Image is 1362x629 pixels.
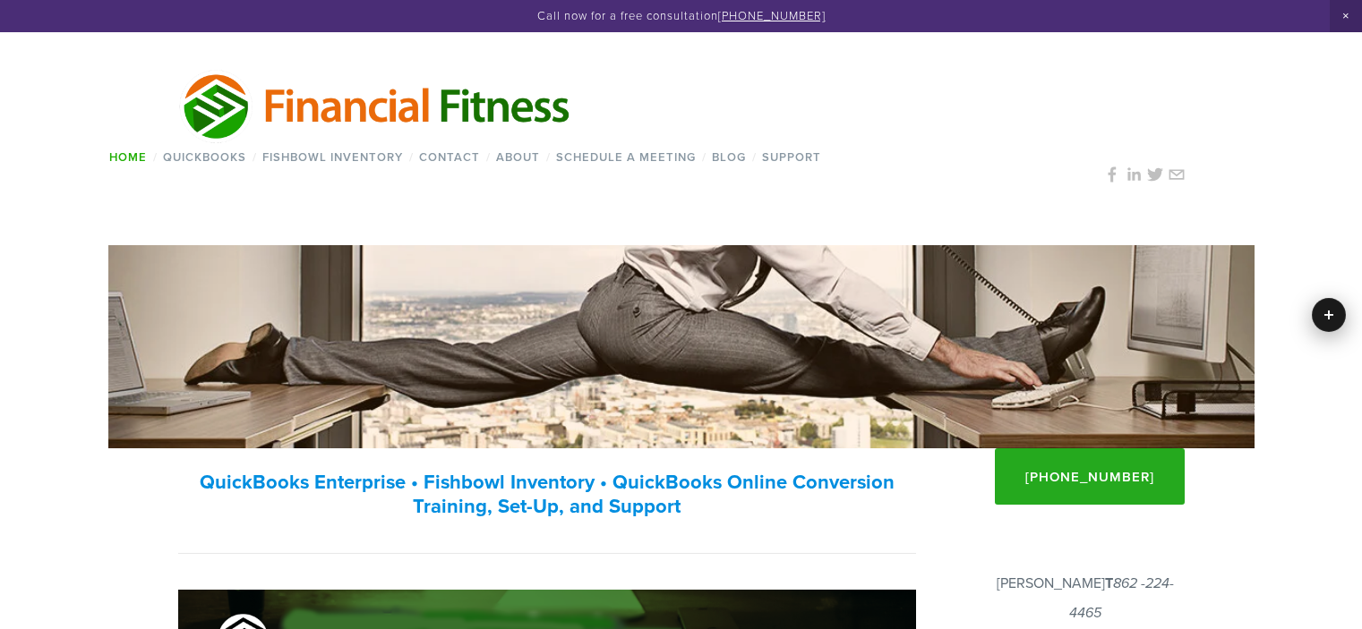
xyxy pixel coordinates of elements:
[546,149,551,166] span: /
[178,67,574,144] img: Financial Fitness Consulting
[718,7,826,23] a: [PHONE_NUMBER]
[158,144,253,170] a: QuickBooks
[200,467,900,519] strong: QuickBooks Enterprise • Fishbowl Inventory • QuickBooks Online Conversion Training, Set-Up, and S...
[178,325,1186,369] h1: Your trusted Quickbooks, Fishbowl, and inventory expert.
[35,9,1327,23] p: Call now for a free consultation
[253,149,257,166] span: /
[409,149,414,166] span: /
[707,144,752,170] a: Blog
[1105,573,1113,593] strong: T
[1069,575,1174,621] em: 862 -224-4465
[257,144,409,170] a: Fishbowl Inventory
[757,144,827,170] a: Support
[153,149,158,166] span: /
[104,144,153,170] a: Home
[414,144,486,170] a: Contact
[491,144,546,170] a: About
[702,149,707,166] span: /
[995,448,1185,505] a: [PHONE_NUMBER]
[486,149,491,166] span: /
[551,144,702,170] a: Schedule a Meeting
[752,149,757,166] span: /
